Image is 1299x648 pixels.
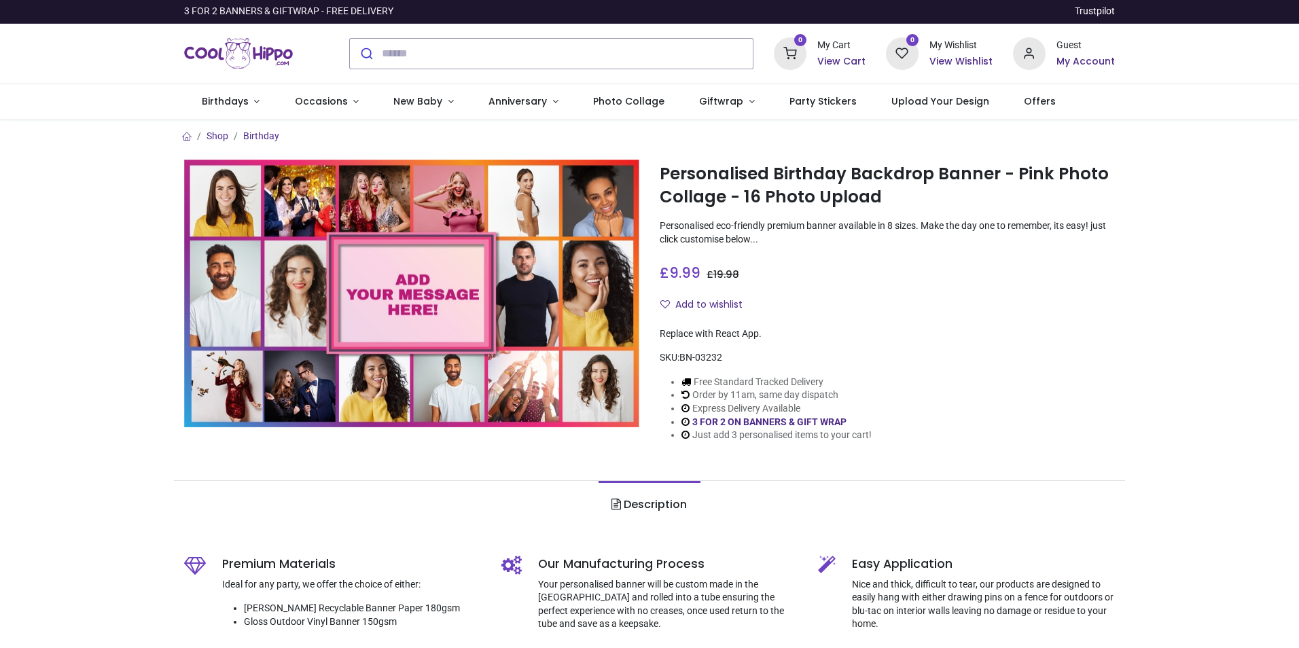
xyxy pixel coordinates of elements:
a: Giftwrap [681,84,772,120]
span: £ [707,268,739,281]
sup: 0 [794,34,807,47]
span: Giftwrap [699,94,743,108]
span: Party Stickers [789,94,857,108]
a: Logo of Cool Hippo [184,35,293,73]
div: My Cart [817,39,866,52]
li: Gloss Outdoor Vinyl Banner 150gsm [244,615,481,629]
span: 9.99 [669,263,700,283]
a: Shop [207,130,228,141]
i: Add to wishlist [660,300,670,309]
h5: Premium Materials [222,556,481,573]
span: New Baby [393,94,442,108]
button: Submit [350,39,382,69]
a: 0 [886,47,919,58]
button: Add to wishlistAdd to wishlist [660,293,754,317]
a: Anniversary [471,84,575,120]
sup: 0 [906,34,919,47]
div: Replace with React App. [660,327,1115,341]
li: Order by 11am, same day dispatch [681,389,872,402]
a: Birthdays [184,84,277,120]
img: Cool Hippo [184,35,293,73]
p: Your personalised banner will be custom made in the [GEOGRAPHIC_DATA] and rolled into a tube ensu... [538,578,798,631]
h1: Personalised Birthday Backdrop Banner - Pink Photo Collage - 16 Photo Upload [660,162,1115,209]
a: 0 [774,47,806,58]
p: Nice and thick, difficult to tear, our products are designed to easily hang with either drawing p... [852,578,1115,631]
div: 3 FOR 2 BANNERS & GIFTWRAP - FREE DELIVERY [184,5,393,18]
li: [PERSON_NAME] Recyclable Banner Paper 180gsm [244,602,481,615]
p: Personalised eco-friendly premium banner available in 8 sizes. Make the day one to remember, its ... [660,219,1115,246]
span: £ [660,263,700,283]
p: Ideal for any party, we offer the choice of either: [222,578,481,592]
span: Occasions [295,94,348,108]
span: Offers [1024,94,1056,108]
span: Photo Collage [593,94,664,108]
a: View Cart [817,55,866,69]
span: Anniversary [488,94,547,108]
span: Birthdays [202,94,249,108]
li: Just add 3 personalised items to your cart! [681,429,872,442]
a: Occasions [277,84,376,120]
a: My Account [1056,55,1115,69]
li: Express Delivery Available [681,402,872,416]
div: My Wishlist [929,39,993,52]
span: Upload Your Design [891,94,989,108]
li: Free Standard Tracked Delivery [681,376,872,389]
h5: Easy Application [852,556,1115,573]
a: 3 FOR 2 ON BANNERS & GIFT WRAP [692,416,847,427]
span: BN-03232 [679,352,722,363]
a: New Baby [376,84,471,120]
div: SKU: [660,351,1115,365]
span: 19.98 [713,268,739,281]
a: View Wishlist [929,55,993,69]
h5: Our Manufacturing Process [538,556,798,573]
a: Description [599,481,700,528]
a: Birthday [243,130,279,141]
div: Guest [1056,39,1115,52]
a: Trustpilot [1075,5,1115,18]
img: Personalised Birthday Backdrop Banner - Pink Photo Collage - 16 Photo Upload [184,160,639,427]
